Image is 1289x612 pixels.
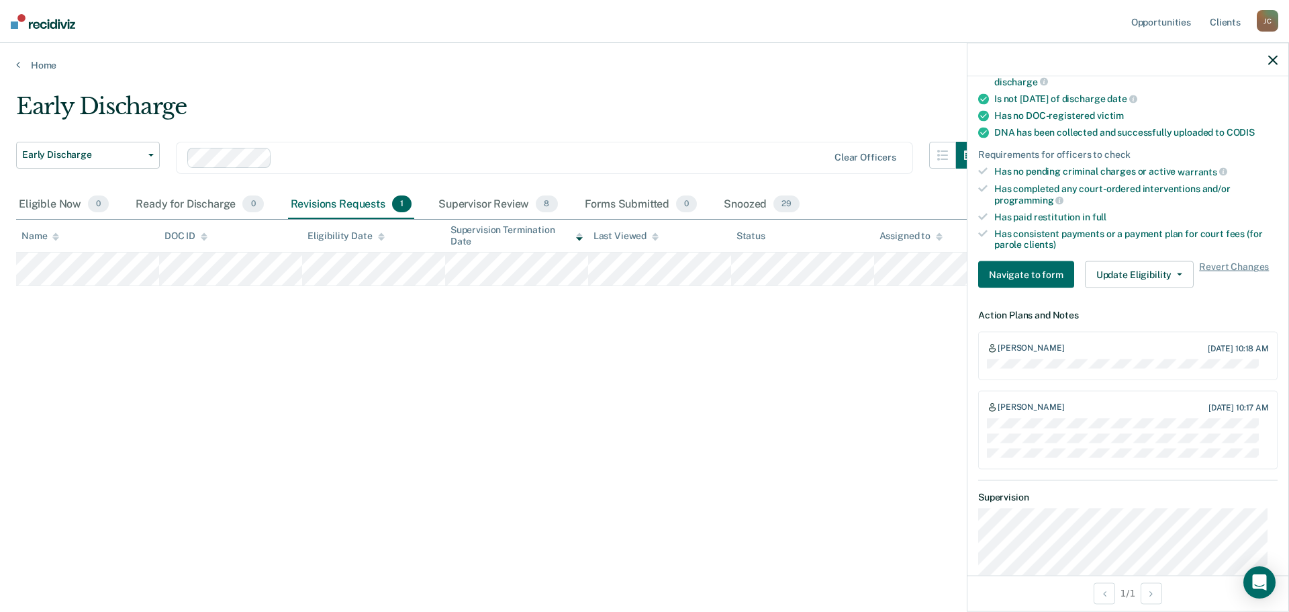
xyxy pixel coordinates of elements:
span: victim [1097,110,1124,121]
span: programming [994,195,1063,206]
div: J C [1257,10,1278,32]
div: Has no DOC-registered [994,110,1278,122]
span: 1 [392,195,412,213]
button: Next Opportunity [1141,582,1162,604]
span: Early Discharge [22,149,143,161]
div: Forms Submitted [582,190,700,220]
dt: Supervision [978,492,1278,503]
span: discharge [994,76,1048,87]
span: date [1107,93,1137,104]
div: Eligible Now [16,190,111,220]
button: Update Eligibility [1085,261,1194,288]
div: Supervision Termination Date [450,224,583,247]
div: Assigned to [879,230,943,242]
button: Previous Opportunity [1094,582,1115,604]
span: 0 [242,195,263,213]
div: 1 / 1 [967,575,1288,611]
div: Is not [DATE] of discharge [994,93,1278,105]
div: Snoozed [721,190,802,220]
span: Revert Changes [1199,261,1269,288]
div: Open Intercom Messenger [1243,566,1276,599]
div: Supervisor Review [436,190,561,220]
div: DOC ID [164,230,207,242]
div: Name [21,230,59,242]
span: 8 [536,195,557,213]
div: Requirements for officers to check [978,149,1278,161]
div: Revisions Requests [288,190,414,220]
button: Navigate to form [978,261,1074,288]
span: clients) [1024,239,1056,250]
div: Has paid restitution in [994,211,1278,222]
div: Status [736,230,765,242]
span: full [1092,211,1106,222]
img: Recidiviz [11,14,75,29]
a: Home [16,59,1273,71]
dt: Action Plans and Notes [978,310,1278,321]
div: [DATE] 10:17 AM [1208,403,1269,412]
div: Early Discharge [16,93,983,131]
a: Navigate to form link [978,261,1080,288]
div: Has consistent payments or a payment plan for court fees (for parole [994,228,1278,251]
div: Has no pending criminal charges or active [994,165,1278,177]
span: 0 [676,195,697,213]
div: [PERSON_NAME] [998,343,1064,354]
span: CODIS [1227,127,1255,138]
div: Eligibility Date [307,230,385,242]
div: [DATE] 10:18 AM [1208,343,1269,353]
span: warrants [1178,166,1227,177]
div: Clear officers [834,152,896,163]
div: Last Viewed [593,230,659,242]
div: DNA has been collected and successfully uploaded to [994,127,1278,138]
span: 0 [88,195,109,213]
span: 29 [773,195,800,213]
div: Ready for Discharge [133,190,266,220]
div: [PERSON_NAME] [998,402,1064,413]
div: Has completed any court-ordered interventions and/or [994,183,1278,206]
